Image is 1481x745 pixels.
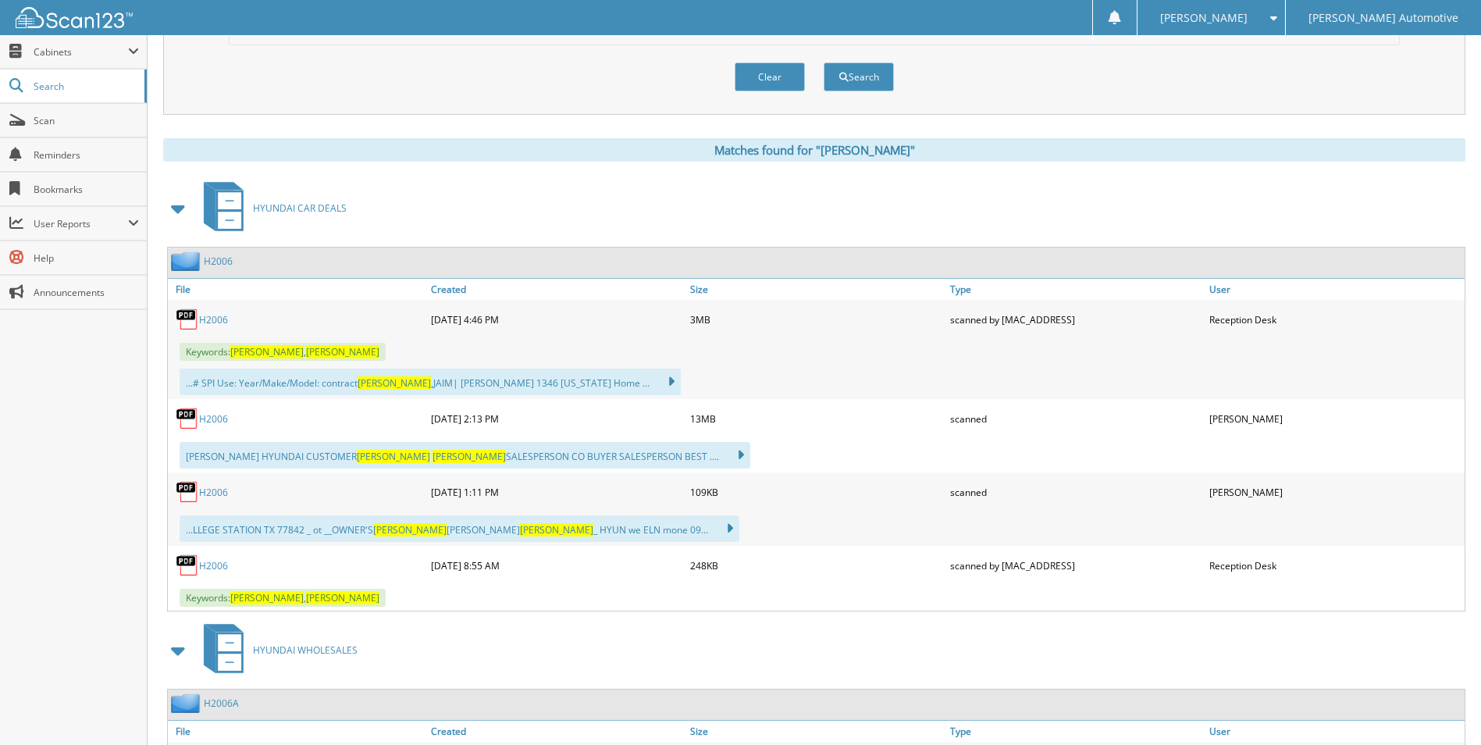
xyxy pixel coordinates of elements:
[180,369,681,395] div: ...# SPI Use: Year/Make/Model: contract ,JAIM| [PERSON_NAME] 1346 [US_STATE] Home ...
[194,177,347,239] a: HYUNDAI CAR DEALS
[180,589,386,607] span: Keywords: ,
[34,251,139,265] span: Help
[358,376,431,390] span: [PERSON_NAME]
[34,148,139,162] span: Reminders
[373,523,447,536] span: [PERSON_NAME]
[176,480,199,504] img: PDF.png
[253,201,347,215] span: HYUNDAI CAR DEALS
[520,523,593,536] span: [PERSON_NAME]
[253,643,358,657] span: HYUNDAI WHOLESALES
[427,721,686,742] a: Created
[176,407,199,430] img: PDF.png
[427,476,686,508] div: [DATE] 1:11 PM
[946,304,1205,335] div: scanned by [MAC_ADDRESS]
[171,251,204,271] img: folder2.png
[199,412,228,426] a: H2006
[1160,13,1248,23] span: [PERSON_NAME]
[946,476,1205,508] div: scanned
[199,486,228,499] a: H2006
[180,515,739,542] div: ...LLEGE STATION TX 77842 _ ot __OWNER'S [PERSON_NAME] _ HYUN we ELN mone 09...
[735,62,805,91] button: Clear
[427,550,686,581] div: [DATE] 8:55 AM
[686,550,945,581] div: 248KB
[946,550,1205,581] div: scanned by [MAC_ADDRESS]
[180,343,386,361] span: Keywords: ,
[427,403,686,434] div: [DATE] 2:13 PM
[686,279,945,300] a: Size
[824,62,894,91] button: Search
[168,721,427,742] a: File
[230,591,304,604] span: [PERSON_NAME]
[34,114,139,127] span: Scan
[1205,721,1465,742] a: User
[1205,550,1465,581] div: Reception Desk
[230,345,304,358] span: [PERSON_NAME]
[686,721,945,742] a: Size
[199,313,228,326] a: H2006
[686,304,945,335] div: 3MB
[204,255,233,268] a: H2006
[176,554,199,577] img: PDF.png
[686,403,945,434] div: 13MB
[306,591,379,604] span: [PERSON_NAME]
[180,442,750,469] div: [PERSON_NAME] HYUNDAI CUSTOMER SALESPERSON CO BUYER SALESPERSON BEST ....
[34,183,139,196] span: Bookmarks
[1205,279,1465,300] a: User
[168,279,427,300] a: File
[34,217,128,230] span: User Reports
[686,476,945,508] div: 109KB
[199,559,228,572] a: H2006
[163,138,1465,162] div: Matches found for "[PERSON_NAME]"
[194,619,358,681] a: HYUNDAI WHOLESALES
[34,286,139,299] span: Announcements
[946,721,1205,742] a: Type
[34,80,137,93] span: Search
[1205,304,1465,335] div: Reception Desk
[176,308,199,331] img: PDF.png
[946,279,1205,300] a: Type
[357,450,430,463] span: [PERSON_NAME]
[946,403,1205,434] div: scanned
[306,345,379,358] span: [PERSON_NAME]
[34,45,128,59] span: Cabinets
[171,693,204,713] img: folder2.png
[1308,13,1458,23] span: [PERSON_NAME] Automotive
[1205,403,1465,434] div: [PERSON_NAME]
[16,7,133,28] img: scan123-logo-white.svg
[433,450,506,463] span: [PERSON_NAME]
[427,279,686,300] a: Created
[1403,670,1481,745] iframe: Chat Widget
[1205,476,1465,508] div: [PERSON_NAME]
[427,304,686,335] div: [DATE] 4:46 PM
[204,697,239,710] a: H2006A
